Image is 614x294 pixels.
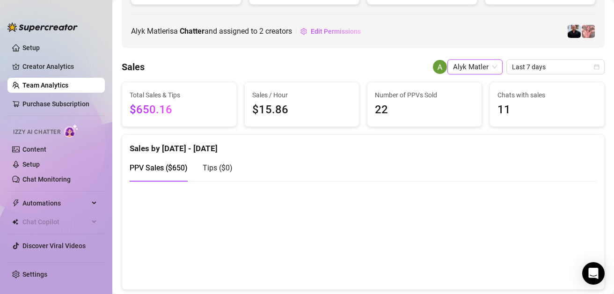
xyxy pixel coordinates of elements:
a: Team Analytics [22,81,68,89]
a: Chat Monitoring [22,176,71,183]
a: Content [22,146,46,153]
img: Alyk Matler [433,60,447,74]
div: Sales by [DATE] - [DATE] [130,135,597,155]
span: Izzy AI Chatter [13,128,60,137]
img: White [582,25,595,38]
a: Settings [22,271,47,278]
span: 11 [497,101,597,119]
a: Discover Viral Videos [22,242,86,250]
span: Chat Copilot [22,214,89,229]
a: Setup [22,44,40,51]
span: Sales / Hour [252,90,351,100]
span: $650.16 [130,101,229,119]
img: White.Rhino [568,25,581,38]
span: 22 [375,101,474,119]
span: $15.86 [252,101,351,119]
span: Alyk Matler [453,60,497,74]
div: Open Intercom Messenger [582,262,605,285]
span: Automations [22,196,89,211]
span: Number of PPVs Sold [375,90,474,100]
span: Alyk Matler is a and assigned to creators [131,25,292,37]
span: calendar [594,64,599,70]
span: Chats with sales [497,90,597,100]
button: Edit Permissions [300,24,361,39]
img: Chat Copilot [12,219,18,225]
img: logo-BBDzfeDw.svg [7,22,78,32]
span: thunderbolt [12,199,20,207]
span: Last 7 days [512,60,599,74]
b: Chatter [180,27,205,36]
span: 2 [259,27,263,36]
span: PPV Sales ( $650 ) [130,163,188,172]
img: AI Chatter [64,124,79,138]
a: Purchase Subscription [22,100,89,108]
a: Creator Analytics [22,59,97,74]
span: Tips ( $0 ) [203,163,233,172]
span: Edit Permissions [311,28,361,35]
span: Total Sales & Tips [130,90,229,100]
a: Setup [22,161,40,168]
span: setting [300,28,307,35]
h4: Sales [122,60,145,73]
